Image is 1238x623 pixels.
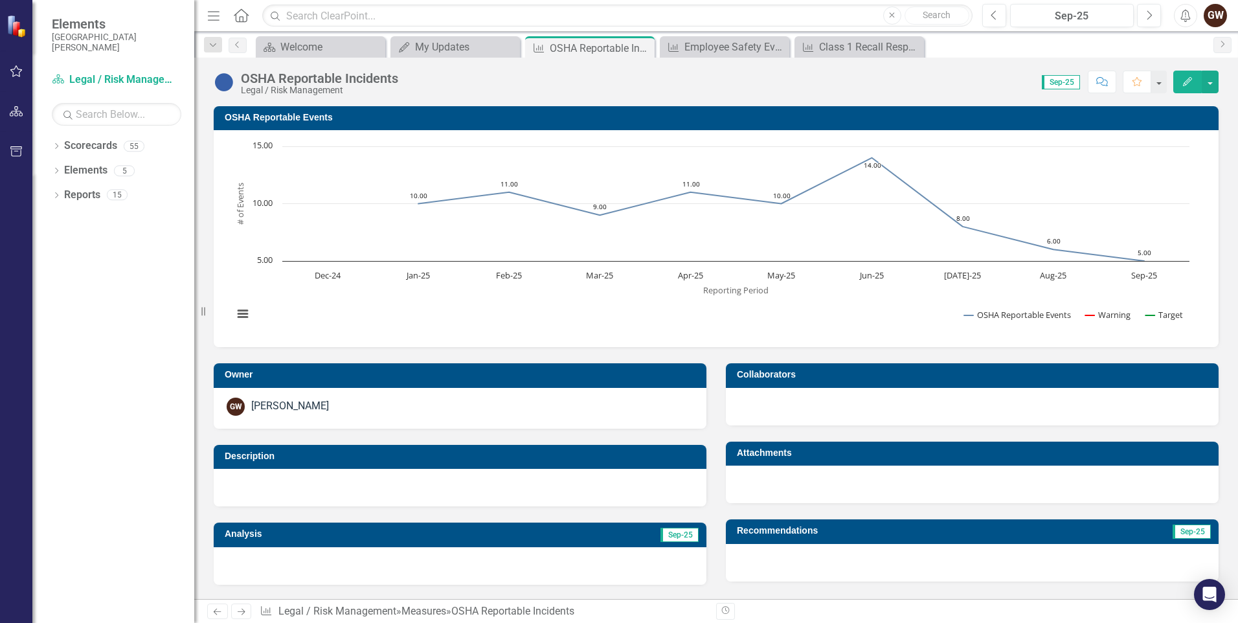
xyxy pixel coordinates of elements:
[241,85,398,95] div: Legal / Risk Management
[737,526,1057,536] h3: Recommendations
[586,269,613,281] text: Mar-25
[864,161,881,170] text: 14.00
[660,528,699,542] span: Sep-25
[1131,269,1157,281] text: Sep-25
[124,141,144,152] div: 55
[663,39,786,55] a: Employee Safety Events
[225,529,455,539] h3: Analysis
[52,32,181,53] small: [GEOGRAPHIC_DATA][PERSON_NAME]
[394,39,517,55] a: My Updates
[1145,309,1184,321] button: Show Target
[315,269,341,281] text: Dec-24
[682,179,700,188] text: 11.00
[1042,75,1080,89] span: Sep-25
[1204,4,1227,27] button: GW
[64,139,117,153] a: Scorecards
[260,604,706,619] div: » »
[214,72,234,93] img: No Information
[251,399,329,414] div: [PERSON_NAME]
[225,113,1212,122] h3: OSHA Reportable Events
[798,39,921,55] a: Class 1 Recall Response Time
[678,269,703,281] text: Apr-25
[859,269,884,281] text: Jun-25
[259,39,382,55] a: Welcome
[819,39,921,55] div: Class 1 Recall Response Time
[253,197,273,209] text: 10.00
[262,5,973,27] input: Search ClearPoint...
[278,605,396,617] a: Legal / Risk Management
[923,10,951,20] span: Search
[496,269,522,281] text: Feb-25
[225,451,700,461] h3: Description
[773,191,791,200] text: 10.00
[550,40,651,56] div: OSHA Reportable Incidents
[415,39,517,55] div: My Updates
[1015,8,1129,24] div: Sep-25
[253,139,273,151] text: 15.00
[52,103,181,126] input: Search Below...
[257,254,273,266] text: 5.00
[6,14,29,38] img: ClearPoint Strategy
[737,370,1212,379] h3: Collaborators
[703,284,769,296] text: Reporting Period
[225,370,700,379] h3: Owner
[684,39,786,55] div: Employee Safety Events
[227,140,1206,334] div: Chart. Highcharts interactive chart.
[905,6,969,25] button: Search
[64,163,107,178] a: Elements
[405,269,430,281] text: Jan-25
[593,202,607,211] text: 9.00
[451,605,574,617] div: OSHA Reportable Incidents
[114,165,135,176] div: 5
[944,269,981,281] text: [DATE]-25
[52,73,181,87] a: Legal / Risk Management
[956,214,970,223] text: 8.00
[280,39,382,55] div: Welcome
[52,16,181,32] span: Elements
[1040,269,1066,281] text: Aug-25
[401,605,446,617] a: Measures
[227,398,245,416] div: GW
[1047,236,1061,245] text: 6.00
[241,71,398,85] div: OSHA Reportable Incidents
[964,309,1072,321] button: Show OSHA Reportable Events
[767,269,795,281] text: May-25
[64,188,100,203] a: Reports
[107,190,128,201] div: 15
[410,191,427,200] text: 10.00
[1138,248,1151,257] text: 5.00
[234,183,246,225] text: # of Events
[227,140,1196,334] svg: Interactive chart
[1085,309,1131,321] button: Show Warning
[501,179,518,188] text: 11.00
[1194,579,1225,610] div: Open Intercom Messenger
[1010,4,1134,27] button: Sep-25
[1173,525,1211,539] span: Sep-25
[234,305,252,323] button: View chart menu, Chart
[737,448,1212,458] h3: Attachments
